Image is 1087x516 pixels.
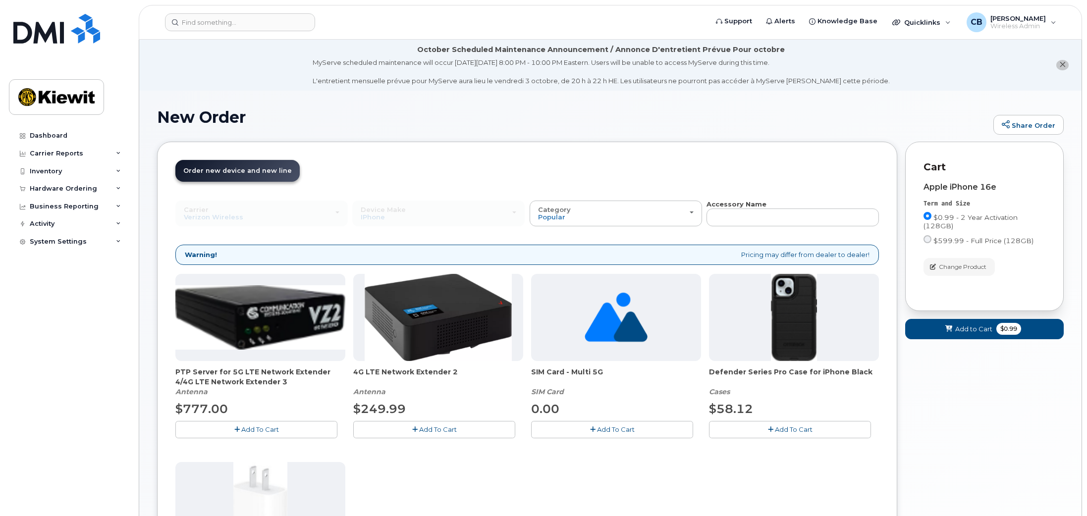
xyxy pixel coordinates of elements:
div: Term and Size [924,200,1045,208]
div: Apple iPhone 16e [924,183,1045,192]
span: $777.00 [175,402,228,416]
button: Add To Cart [531,421,693,438]
div: MyServe scheduled maintenance will occur [DATE][DATE] 8:00 PM - 10:00 PM Eastern. Users will be u... [313,58,890,86]
span: Add To Cart [241,425,279,433]
span: Change Product [939,262,986,271]
span: Add To Cart [419,425,457,433]
button: Change Product [924,258,995,275]
div: SIM Card - Multi 5G [531,367,701,397]
span: Defender Series Pro Case for iPhone Black [709,367,879,387]
span: 0.00 [531,402,559,416]
strong: Accessory Name [707,200,766,208]
span: PTP Server for 5G LTE Network Extender 4/4G LTE Network Extender 3 [175,367,345,387]
span: Add To Cart [775,425,813,433]
img: defenderiphone14.png [771,274,817,361]
span: Category [538,206,571,213]
span: $0.99 - 2 Year Activation (128GB) [924,213,1018,230]
span: Add to Cart [955,324,992,334]
span: 4G LTE Network Extender 2 [353,367,523,387]
span: $58.12 [709,402,753,416]
span: Order new device and new line [183,167,292,174]
span: Add To Cart [597,425,635,433]
div: October Scheduled Maintenance Announcement / Annonce D'entretient Prévue Pour octobre [417,45,785,55]
iframe: Messenger Launcher [1044,473,1080,509]
button: Add To Cart [353,421,515,438]
img: 4glte_extender.png [365,274,512,361]
button: Add To Cart [175,421,337,438]
em: SIM Card [531,387,564,396]
button: Category Popular [530,201,702,226]
em: Antenna [353,387,385,396]
div: Defender Series Pro Case for iPhone Black [709,367,879,397]
em: Cases [709,387,730,396]
a: Share Order [993,115,1064,135]
img: Casa_Sysem.png [175,285,345,350]
span: $599.99 - Full Price (128GB) [933,237,1033,245]
button: Add to Cart $0.99 [905,319,1064,339]
em: Antenna [175,387,208,396]
strong: Warning! [185,250,217,259]
img: no_image_found-2caef05468ed5679b831cfe6fc140e25e0c280774317ffc20a367ab7fd17291e.png [585,274,648,361]
span: SIM Card - Multi 5G [531,367,701,387]
button: Add To Cart [709,421,871,438]
span: $0.99 [996,323,1021,335]
p: Cart [924,160,1045,174]
h1: New Order [157,108,988,126]
input: $0.99 - 2 Year Activation (128GB) [924,212,931,220]
div: Pricing may differ from dealer to dealer! [175,245,879,265]
div: PTP Server for 5G LTE Network Extender 4/4G LTE Network Extender 3 [175,367,345,397]
div: 4G LTE Network Extender 2 [353,367,523,397]
span: Popular [538,213,565,221]
span: $249.99 [353,402,406,416]
input: $599.99 - Full Price (128GB) [924,235,931,243]
button: close notification [1056,60,1069,70]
